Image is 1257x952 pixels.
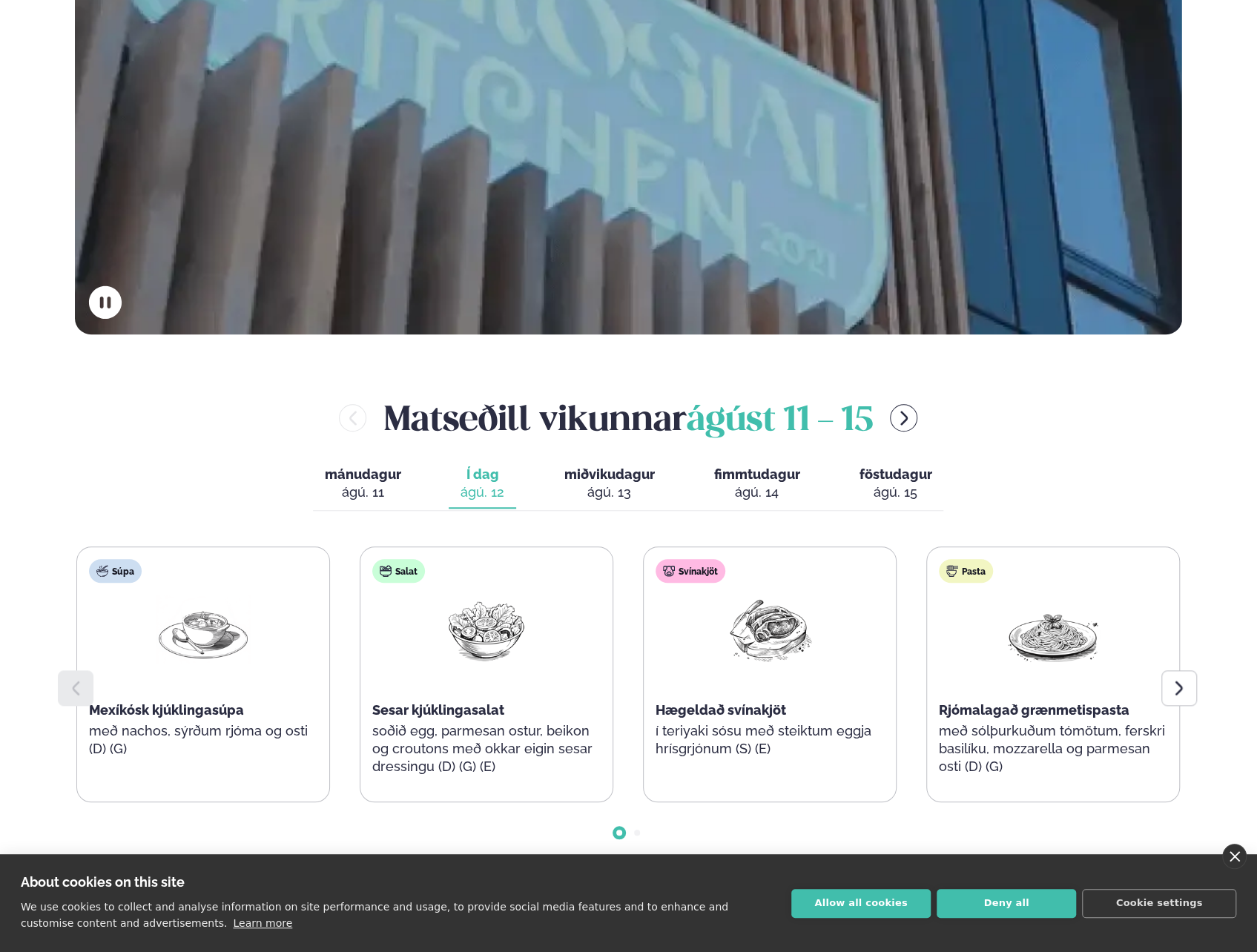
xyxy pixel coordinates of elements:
[686,405,872,437] span: ágúst 11 - 15
[439,595,534,664] img: Salad.png
[380,565,392,577] img: salad.svg
[859,466,931,482] span: föstudagur
[890,404,917,432] button: menu-btn-right
[89,702,244,718] span: Mexíkósk kjúklingasúpa
[791,889,931,918] button: Allow all cookies
[21,901,728,929] p: We use cookies to collect and analyse information on site performance and usage, to provide socia...
[21,874,185,890] strong: About cookies on this site
[1082,889,1236,918] button: Cookie settings
[89,559,142,583] div: Súpa
[449,460,516,509] button: Í dag ágú. 12
[937,889,1076,918] button: Deny all
[564,466,654,482] span: miðvikudagur
[313,460,413,509] button: mánudagur ágú. 11
[656,722,884,758] p: í teriyaki sósu með steiktum eggja hrísgrjónum (S) (E)
[847,460,943,509] button: föstudagur ágú. 15
[713,483,799,501] div: ágú. 14
[372,722,601,776] p: soðið egg, parmesan ostur, beikon og croutons með okkar eigin sesar dressingu (D) (G) (E)
[702,460,811,509] button: fimmtudagur ágú. 14
[339,404,366,432] button: menu-btn-left
[656,702,786,718] span: Hægeldað svínakjöt
[939,559,993,583] div: Pasta
[656,559,725,583] div: Svínakjöt
[156,595,251,664] img: Soup.png
[946,565,958,577] img: pasta.svg
[372,702,504,718] span: Sesar kjúklingasalat
[96,565,108,577] img: soup.svg
[564,483,654,501] div: ágú. 13
[1222,844,1247,869] a: close
[713,466,799,482] span: fimmtudagur
[461,483,504,501] div: ágú. 12
[325,483,401,501] div: ágú. 11
[233,917,292,929] a: Learn more
[939,722,1167,776] p: með sólþurkuðum tómötum, ferskri basilíku, mozzarella og parmesan osti (D) (G)
[616,830,622,836] span: Go to slide 1
[859,483,931,501] div: ágú. 15
[1006,595,1101,664] img: Spagetti.png
[939,702,1129,718] span: Rjómalagað grænmetispasta
[384,394,872,442] h2: Matseðill vikunnar
[461,466,504,483] span: Í dag
[722,595,817,664] img: Pork-Meat.png
[325,466,401,482] span: mánudagur
[634,830,640,836] span: Go to slide 2
[372,559,425,583] div: Salat
[663,565,675,577] img: pork.svg
[89,722,317,758] p: með nachos, sýrðum rjóma og osti (D) (G)
[552,460,666,509] button: miðvikudagur ágú. 13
